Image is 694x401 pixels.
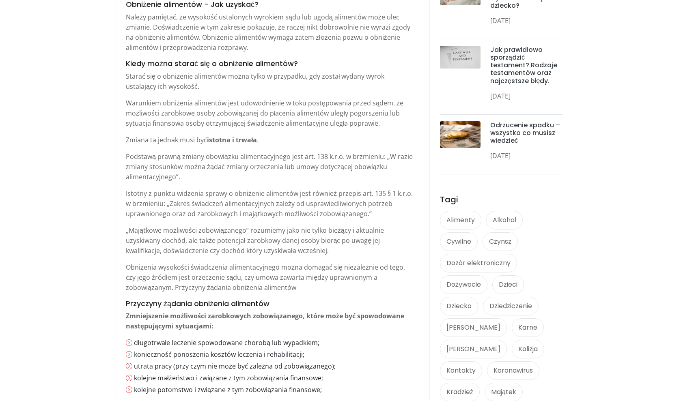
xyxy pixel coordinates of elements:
[207,135,257,144] strong: istotna i trwała
[126,98,414,129] p: Warunkiem obniżenia alimentów jest udowodnienie w toku postępowania przed sądem, że możliwości za...
[490,151,563,161] p: [DATE]
[490,45,557,86] a: Jak prawidłowo sporządzić testament? Rodzaje testamentów oraz najczęstsze błędy.
[490,91,563,101] p: [DATE]
[440,121,481,148] img: post-thumb
[483,297,539,315] a: Dziedziczenie
[126,311,404,330] strong: Zmniejszenie możliwości zarobkowych zobowiązanego, które może być spowodowane następującymi sytua...
[490,120,560,145] a: Odrzucenie spadku – wszystko co musisz wiedzieć
[126,135,414,145] p: Zmiana ta jednak musi być .
[440,211,481,229] a: Alimenty
[134,338,414,347] li: długotrwałe leczenie spowodowane chorobą lub wypadkiem;
[440,318,507,337] a: [PERSON_NAME]
[134,373,414,383] li: kolejne małżeństwo i związane z tym zobowiązania finansowe;
[483,232,518,251] a: Czynsz
[440,232,478,251] a: Cywilne
[126,225,414,256] p: „Majątkowe możliwości zobowiązanego” rozumiemy jako nie tylko bieżący i aktualnie uzyskiwany doch...
[440,195,563,204] h4: Tagi
[134,385,414,395] li: kolejne potomstwo i związane z tym zobowiązania finansowe;
[126,71,414,92] p: Starać się o obniżenie alimentów można tylko w przypadku, gdy został wydany wyrok ustalający ich ...
[126,299,414,308] h5: Przyczyny żądania obniżenia alimentów
[512,318,544,337] a: Karne
[512,340,544,358] a: Kolizja
[440,46,481,69] img: post-thumb
[126,152,414,182] p: Podstawą prawną zmiany obowiązku alimentacyjnego jest art. 138 k.r.o. w brzmieniu: „W razie zmian...
[440,254,517,272] a: Dozór elektroniczny
[440,275,487,294] a: Dożywocie
[126,262,414,293] p: Obniżenia wysokości świadczenia alimentacyjnego można domagać się niezależnie od tego, czy jego ź...
[440,361,482,380] a: Kontakty
[440,340,507,358] a: [PERSON_NAME]
[486,211,523,229] a: Alkohol
[134,350,414,359] li: konieczność ponoszenia kosztów leczenia i rehabilitacji;
[134,361,414,371] li: utrata pracy (przy czym nie może być zależna od zobowiązanego);
[126,59,414,68] h5: Kiedy można starać się o obniżenie alimentów?
[126,189,414,219] p: Istotny z punktu widzenia sprawy o obniżenie alimentów jest również przepis art. 135 § 1 k.r.o. w...
[490,16,563,26] p: [DATE]
[126,12,414,53] p: Należy pamiętać, że wysokość ustalonych wyrokiem sądu lub ugodą alimentów może ulec zmianie. Dośw...
[440,297,478,315] a: Dziecko
[492,275,524,294] a: Dzieci
[487,361,539,380] a: Koronawirus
